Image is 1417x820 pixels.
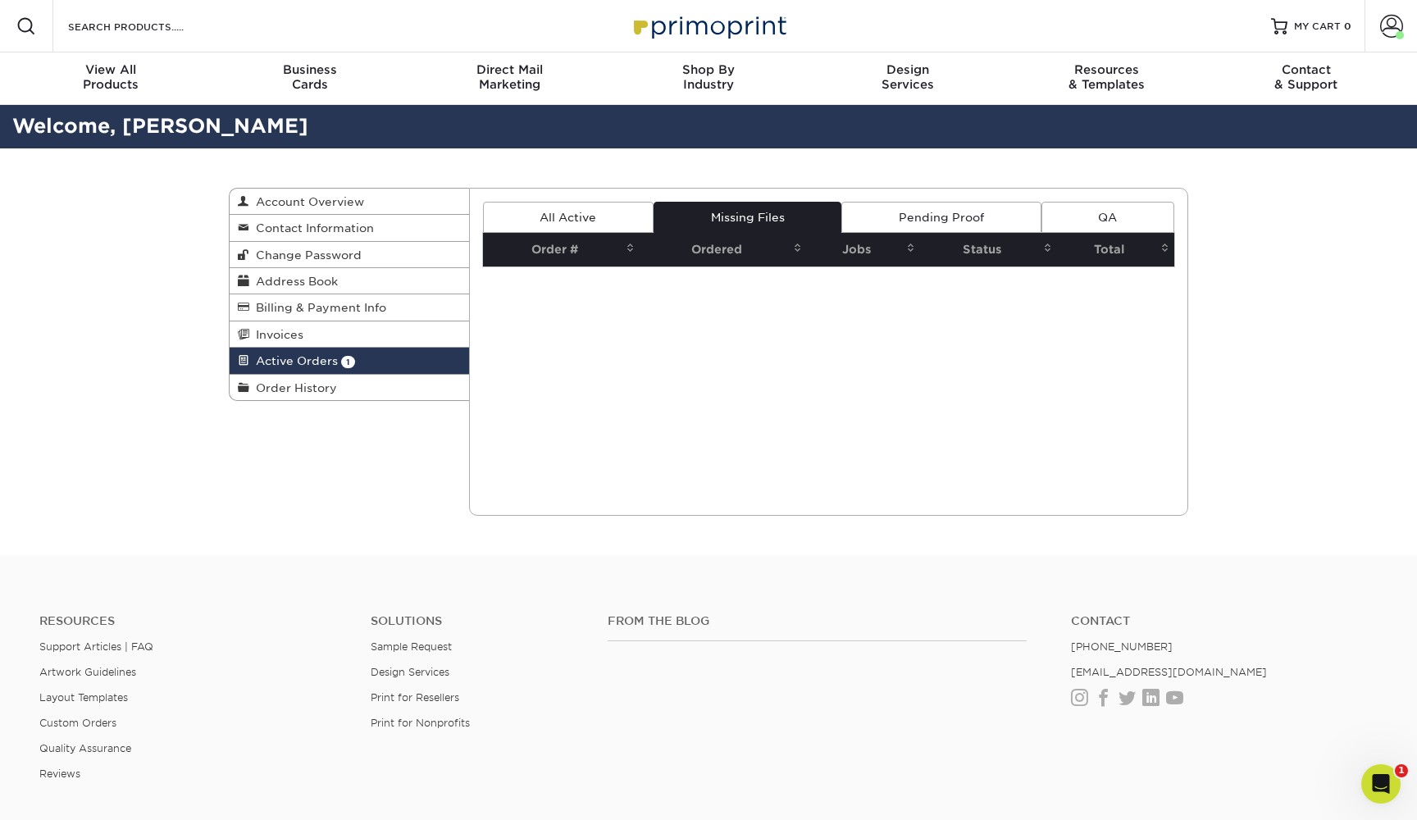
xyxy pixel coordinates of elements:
[808,62,1007,77] span: Design
[371,614,583,628] h4: Solutions
[211,62,410,92] div: Cards
[609,62,809,92] div: Industry
[1071,666,1267,678] a: [EMAIL_ADDRESS][DOMAIN_NAME]
[11,52,211,105] a: View AllProducts
[608,614,1027,628] h4: From the Blog
[1206,62,1406,77] span: Contact
[1206,62,1406,92] div: & Support
[1206,52,1406,105] a: Contact& Support
[371,717,470,729] a: Print for Nonprofits
[230,321,469,348] a: Invoices
[483,233,640,266] th: Order #
[39,614,346,628] h4: Resources
[249,381,337,394] span: Order History
[1395,764,1408,777] span: 1
[626,8,791,43] img: Primoprint
[920,233,1057,266] th: Status
[410,52,609,105] a: Direct MailMarketing
[39,640,153,653] a: Support Articles | FAQ
[808,52,1007,105] a: DesignServices
[230,375,469,400] a: Order History
[1057,233,1174,266] th: Total
[11,62,211,92] div: Products
[640,233,807,266] th: Ordered
[249,301,386,314] span: Billing & Payment Info
[39,691,128,704] a: Layout Templates
[410,62,609,92] div: Marketing
[410,62,609,77] span: Direct Mail
[609,52,809,105] a: Shop ByIndustry
[230,294,469,321] a: Billing & Payment Info
[211,52,410,105] a: BusinessCards
[609,62,809,77] span: Shop By
[341,356,355,368] span: 1
[11,62,211,77] span: View All
[1007,62,1206,77] span: Resources
[1361,764,1401,804] iframe: Intercom live chat
[39,717,116,729] a: Custom Orders
[1294,20,1341,34] span: MY CART
[841,202,1041,233] a: Pending Proof
[249,195,364,208] span: Account Overview
[249,248,362,262] span: Change Password
[1007,52,1206,105] a: Resources& Templates
[371,691,459,704] a: Print for Resellers
[39,742,131,754] a: Quality Assurance
[211,62,410,77] span: Business
[230,215,469,241] a: Contact Information
[371,666,449,678] a: Design Services
[1071,640,1173,653] a: [PHONE_NUMBER]
[39,666,136,678] a: Artwork Guidelines
[807,233,920,266] th: Jobs
[1071,614,1378,628] a: Contact
[66,16,226,36] input: SEARCH PRODUCTS.....
[1041,202,1174,233] a: QA
[230,348,469,374] a: Active Orders 1
[249,275,338,288] span: Address Book
[230,242,469,268] a: Change Password
[483,202,654,233] a: All Active
[371,640,452,653] a: Sample Request
[249,221,374,235] span: Contact Information
[1344,20,1351,32] span: 0
[249,328,303,341] span: Invoices
[230,268,469,294] a: Address Book
[230,189,469,215] a: Account Overview
[1007,62,1206,92] div: & Templates
[654,202,841,233] a: Missing Files
[249,354,338,367] span: Active Orders
[808,62,1007,92] div: Services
